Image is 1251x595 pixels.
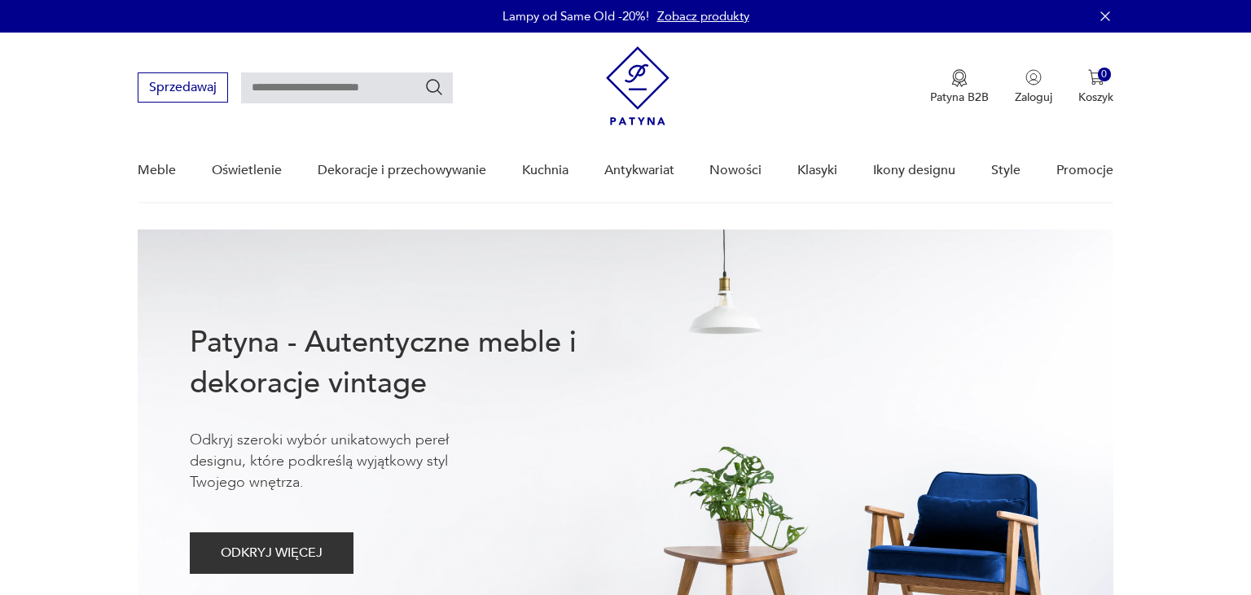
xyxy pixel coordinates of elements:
[212,139,282,202] a: Oświetlenie
[657,8,749,24] a: Zobacz produkty
[1015,90,1052,105] p: Zaloguj
[709,139,762,202] a: Nowości
[190,549,353,560] a: ODKRYJ WIĘCEJ
[1098,68,1112,81] div: 0
[606,46,669,125] img: Patyna - sklep z meblami i dekoracjami vintage
[138,83,228,94] a: Sprzedawaj
[1025,69,1042,85] img: Ikonka użytkownika
[930,69,989,105] a: Ikona medaluPatyna B2B
[1088,69,1104,85] img: Ikona koszyka
[1078,90,1113,105] p: Koszyk
[930,90,989,105] p: Patyna B2B
[930,69,989,105] button: Patyna B2B
[991,139,1021,202] a: Style
[503,8,649,24] p: Lampy od Same Old -20%!
[797,139,837,202] a: Klasyki
[318,139,486,202] a: Dekoracje i przechowywanie
[190,430,499,493] p: Odkryj szeroki wybór unikatowych pereł designu, które podkreślą wyjątkowy styl Twojego wnętrza.
[522,139,568,202] a: Kuchnia
[604,139,674,202] a: Antykwariat
[873,139,955,202] a: Ikony designu
[138,139,176,202] a: Meble
[190,322,630,404] h1: Patyna - Autentyczne meble i dekoracje vintage
[138,72,228,103] button: Sprzedawaj
[190,532,353,574] button: ODKRYJ WIĘCEJ
[1078,69,1113,105] button: 0Koszyk
[1056,139,1113,202] a: Promocje
[1015,69,1052,105] button: Zaloguj
[951,69,968,87] img: Ikona medalu
[424,77,444,97] button: Szukaj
